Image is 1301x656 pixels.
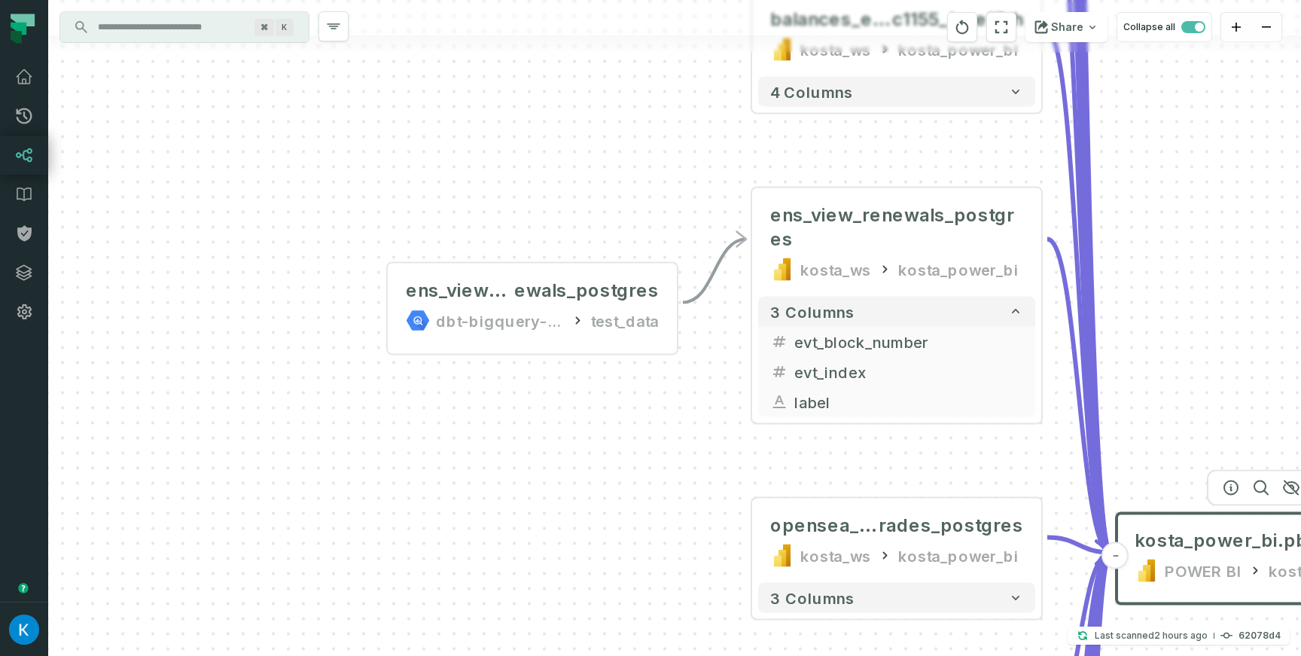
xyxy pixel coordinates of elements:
[514,279,659,303] span: ewals_postgres
[17,581,30,595] div: Tooltip anchor
[800,258,871,282] div: kosta_ws
[1102,542,1129,569] button: -
[436,309,564,333] div: dbt-bigquery-foundational
[770,514,1023,538] div: opensea_solana_trades_postgres
[800,544,871,568] div: kosta_ws
[898,38,1019,62] div: kosta_power_bi
[276,19,294,36] span: Press ⌘ + K to focus the search bar
[770,203,1023,252] span: ens_view_renewals_postgres
[9,615,39,645] img: avatar of Kosta Shougaev
[1154,630,1208,641] relative-time: Sep 30, 2025, 11:31 AM GMT+3
[1221,13,1251,42] button: zoom in
[794,391,1023,413] span: label
[794,331,1023,353] span: evt_block_number
[770,83,853,101] span: 4 columns
[1239,631,1281,640] h4: 62078d4
[770,303,855,321] span: 3 columns
[800,38,871,62] div: kosta_ws
[1047,538,1111,553] g: Edge from 41163cdf66ad7bbea3891b906ff21289 to 202bbbfc7d4ddb5b4305c9a50c6e0dc7
[758,327,1035,357] button: evt_block_number
[879,514,1023,538] span: rades_postgres
[406,279,514,303] span: ens_view_ren
[770,363,788,381] span: integer
[1047,240,1111,553] g: Edge from 7a43d3d17bfd92b8334a934ca7d2f76d to 202bbbfc7d4ddb5b4305c9a50c6e0dc7
[794,361,1023,383] span: evt_index
[898,258,1019,282] div: kosta_power_bi
[1095,628,1208,643] p: Last scanned
[254,19,274,36] span: Press ⌘ + K to focus the search bar
[591,309,659,333] div: test_data
[1251,13,1281,42] button: zoom out
[770,589,855,607] span: 3 columns
[758,357,1035,387] button: evt_index
[770,393,788,411] span: string
[1165,559,1242,583] div: POWER BI
[758,387,1035,417] button: label
[770,514,879,538] span: opensea_solana_t
[406,279,659,303] div: ens_view_renewals_postgres
[898,544,1019,568] div: kosta_power_bi
[1025,12,1108,42] button: Share
[683,240,746,303] g: Edge from e7295a3bd58210912377df9473933d8f to 7a43d3d17bfd92b8334a934ca7d2f76d
[770,333,788,351] span: integer
[1117,12,1212,42] button: Collapse all
[1068,627,1290,645] button: Last scanned[DATE] 11:31:28 AM62078d4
